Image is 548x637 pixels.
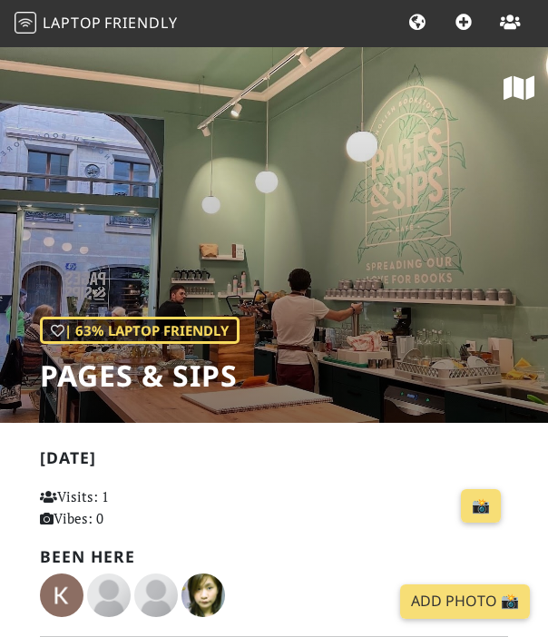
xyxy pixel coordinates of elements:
[40,584,87,603] span: Kristin D
[40,573,83,617] img: 5946-kristin.jpg
[181,584,225,603] span: Carine Yuen
[40,547,508,566] h2: Been here
[134,584,181,603] span: Gent Rifié
[181,573,225,617] img: 5232-carine.jpg
[40,448,508,475] h2: [DATE]
[40,317,240,344] div: | 63% Laptop Friendly
[87,573,131,617] img: blank-535327c66bd565773addf3077783bbfce4b00ec00e9fd257753287c682c7fa38.png
[15,8,178,40] a: LaptopFriendly LaptopFriendly
[461,489,501,524] a: 📸
[40,485,181,529] p: Visits: 1 Vibes: 0
[15,12,36,34] img: LaptopFriendly
[104,13,177,33] span: Friendly
[40,358,240,393] h1: Pages & Sips
[134,573,178,617] img: blank-535327c66bd565773addf3077783bbfce4b00ec00e9fd257753287c682c7fa38.png
[400,584,530,619] a: Add Photo 📸
[43,13,102,33] span: Laptop
[87,584,134,603] span: Isabel Ebsary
